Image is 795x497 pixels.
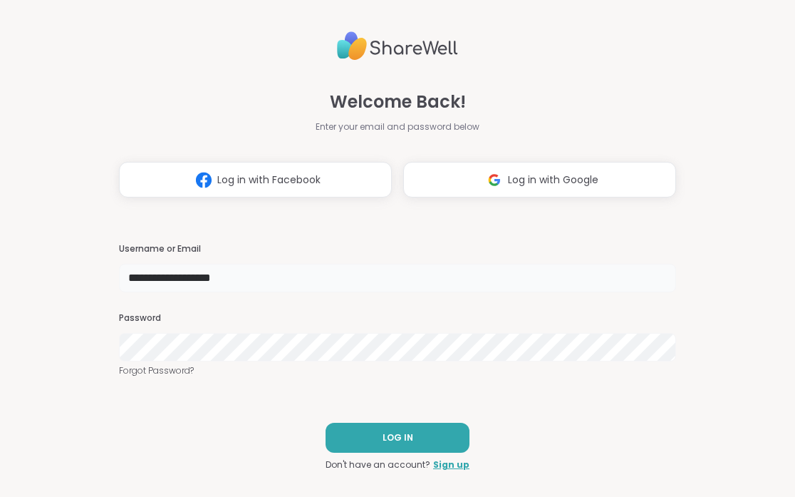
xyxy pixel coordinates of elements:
[508,173,598,188] span: Log in with Google
[330,89,466,115] span: Welcome Back!
[326,423,469,453] button: LOG IN
[433,458,469,471] a: Sign up
[217,173,321,188] span: Log in with Facebook
[119,312,675,324] h3: Password
[481,167,508,193] img: ShareWell Logomark
[119,243,675,255] h3: Username or Email
[383,431,413,444] span: LOG IN
[337,26,458,66] img: ShareWell Logo
[326,458,430,471] span: Don't have an account?
[190,167,217,193] img: ShareWell Logomark
[119,162,392,198] button: Log in with Facebook
[403,162,676,198] button: Log in with Google
[119,364,675,377] a: Forgot Password?
[316,121,479,133] span: Enter your email and password below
